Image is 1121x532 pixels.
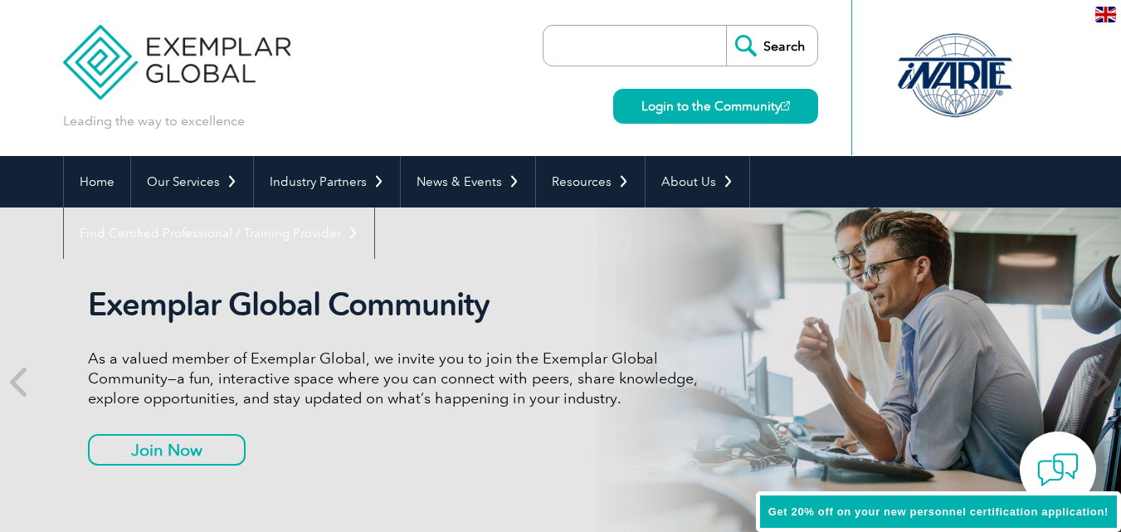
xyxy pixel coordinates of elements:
a: Our Services [131,156,253,207]
a: News & Events [401,156,535,207]
p: Leading the way to excellence [63,112,245,130]
span: Get 20% off on your new personnel certification application! [768,505,1109,518]
img: open_square.png [781,101,790,110]
img: contact-chat.png [1037,449,1079,491]
a: Home [64,156,130,207]
a: Resources [536,156,645,207]
p: As a valued member of Exemplar Global, we invite you to join the Exemplar Global Community—a fun,... [88,349,710,408]
a: About Us [646,156,749,207]
a: Industry Partners [254,156,400,207]
img: en [1095,7,1116,22]
a: Login to the Community [613,89,818,124]
a: Join Now [88,434,246,466]
h2: Exemplar Global Community [88,286,710,324]
input: Search [726,26,817,66]
a: Find Certified Professional / Training Provider [64,207,374,259]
